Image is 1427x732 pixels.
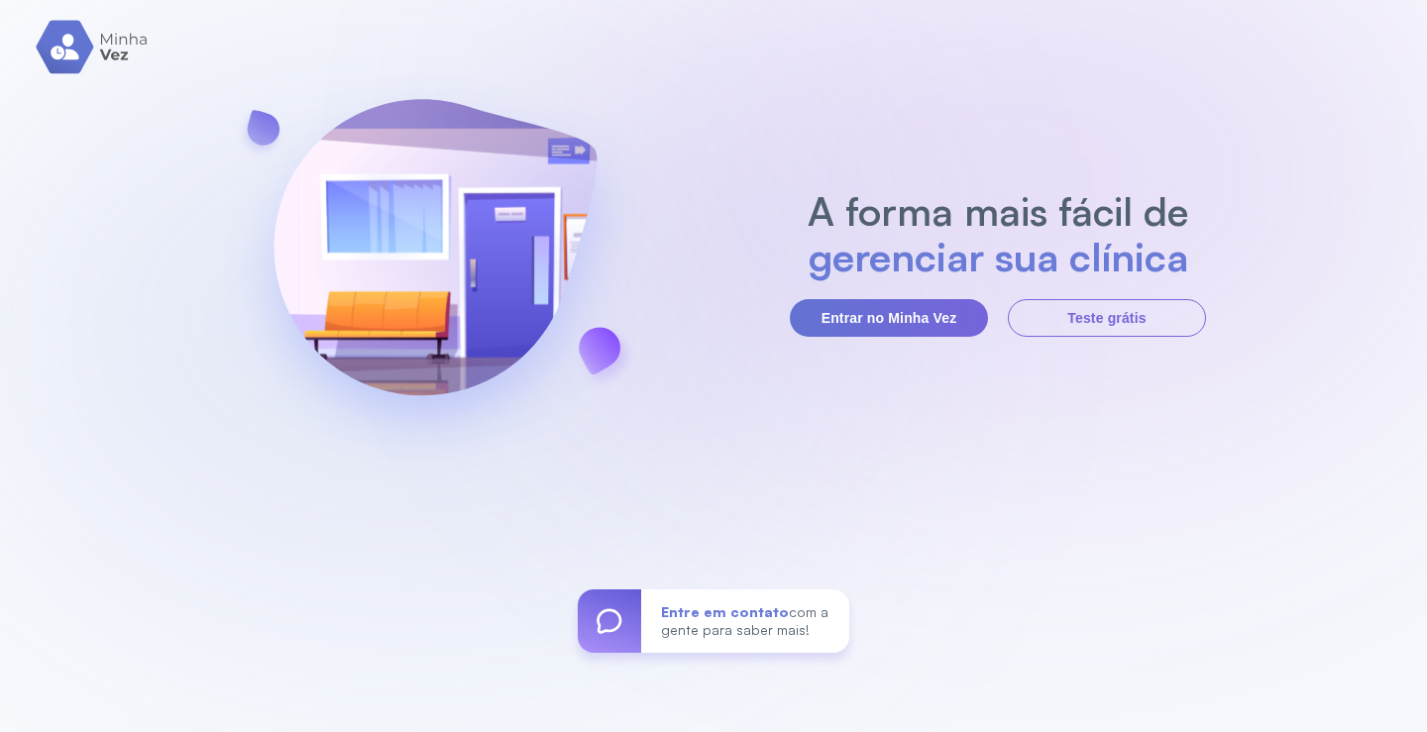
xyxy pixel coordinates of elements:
[798,188,1199,234] h2: A forma mais fácil de
[790,299,988,337] button: Entrar no Minha Vez
[798,234,1199,279] h2: gerenciar sua clínica
[221,47,649,477] img: banner-login.svg
[641,589,849,653] div: com a gente para saber mais!
[578,589,849,653] a: Entre em contatocom a gente para saber mais!
[661,603,789,620] span: Entre em contato
[1008,299,1206,337] button: Teste grátis
[36,20,150,74] img: logo.svg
